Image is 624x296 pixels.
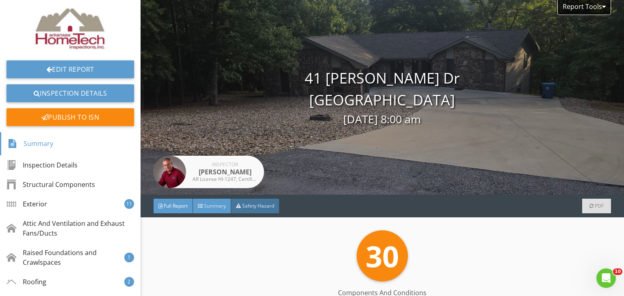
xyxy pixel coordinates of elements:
span: Summary [204,202,226,209]
span: 30 [366,236,399,276]
div: Attic And Ventilation and Exhaust Fans/Ducts [6,219,134,238]
img: mswain001.jpg [154,156,186,188]
a: Inspector [PERSON_NAME] AR License HI-1247, Certified ASHI Inspector 243448 [154,156,264,188]
div: Raised Foundations and Crawlspaces [6,248,124,267]
div: Inspection Details [6,160,78,170]
div: 11 [124,199,134,209]
div: Roofing [6,277,46,287]
a: Edit Report [6,60,134,78]
div: 2 [124,277,134,287]
div: Exterior [6,199,47,209]
div: Inspector [193,162,258,167]
span: Safety Hazard [242,202,274,209]
div: AR License HI-1247, Certified ASHI Inspector 243448 [193,177,258,182]
div: [PERSON_NAME] [193,167,258,177]
div: 41 [PERSON_NAME] Dr [GEOGRAPHIC_DATA] [141,67,624,128]
span: PDF [595,202,604,209]
div: Publish to ISN [6,108,134,126]
div: [DATE] 8:00 am [141,111,624,128]
div: Summary [8,137,53,151]
a: Inspection Details [6,84,134,102]
img: Logo_with_White_Background.jpg [31,6,109,51]
div: 1 [124,253,134,262]
span: Full Report [164,202,188,209]
span: 10 [613,268,622,275]
div: Structural Components [6,180,95,189]
iframe: Intercom live chat [596,268,616,288]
